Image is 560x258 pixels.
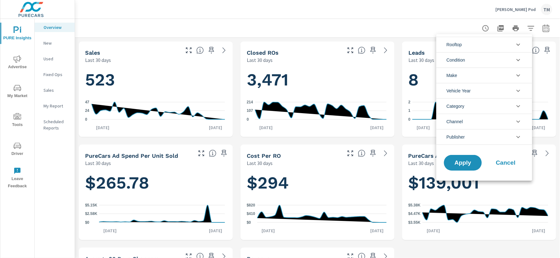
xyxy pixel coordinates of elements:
[444,155,482,171] button: Apply
[447,99,465,114] span: Category
[447,68,457,83] span: Make
[487,155,525,171] button: Cancel
[450,160,476,166] span: Apply
[447,114,463,129] span: Channel
[493,160,518,166] span: Cancel
[447,52,465,68] span: Condition
[447,83,471,98] span: Vehicle Year
[436,34,532,147] ul: filter options
[447,37,462,52] span: Rooftop
[447,129,465,145] span: Publisher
